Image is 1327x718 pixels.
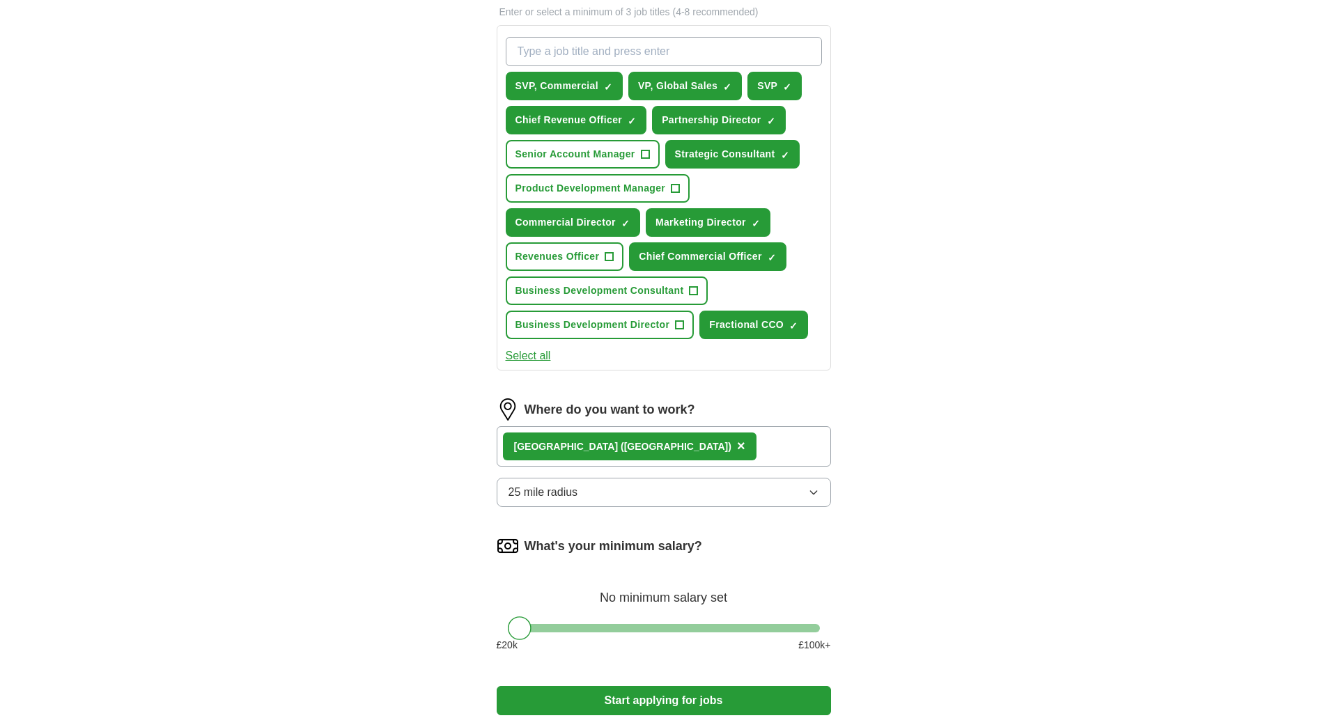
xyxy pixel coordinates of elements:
span: Product Development Manager [515,181,666,196]
span: ([GEOGRAPHIC_DATA]) [621,441,731,452]
span: £ 100 k+ [798,638,830,653]
button: Business Development Director [506,311,694,339]
p: Enter or select a minimum of 3 job titles (4-8 recommended) [497,5,831,19]
span: Partnership Director [662,113,761,127]
span: Revenues Officer [515,249,600,264]
input: Type a job title and press enter [506,37,822,66]
span: £ 20 k [497,638,518,653]
button: 25 mile radius [497,478,831,507]
span: ✓ [789,320,798,331]
span: ✓ [781,150,789,161]
button: × [737,436,745,457]
span: SVP, Commercial [515,79,598,93]
img: location.png [497,398,519,421]
span: ✓ [767,116,775,127]
button: Product Development Manager [506,174,690,203]
span: Senior Account Manager [515,147,635,162]
button: Chief Commercial Officer✓ [629,242,786,271]
button: Marketing Director✓ [646,208,770,237]
button: VP, Global Sales✓ [628,72,742,100]
span: Business Development Consultant [515,283,684,298]
label: What's your minimum salary? [525,537,702,556]
button: Revenues Officer [506,242,624,271]
span: SVP [757,79,777,93]
span: ✓ [723,81,731,93]
span: ✓ [783,81,791,93]
span: ✓ [752,218,760,229]
span: Marketing Director [655,215,746,230]
span: Chief Commercial Officer [639,249,761,264]
span: Business Development Director [515,318,670,332]
span: Chief Revenue Officer [515,113,623,127]
span: ✓ [604,81,612,93]
div: No minimum salary set [497,574,831,607]
span: × [737,438,745,453]
button: Chief Revenue Officer✓ [506,106,647,134]
span: Commercial Director [515,215,616,230]
button: SVP✓ [747,72,802,100]
span: VP, Global Sales [638,79,717,93]
button: Select all [506,348,551,364]
strong: [GEOGRAPHIC_DATA] [514,441,619,452]
button: Fractional CCO✓ [699,311,808,339]
span: Fractional CCO [709,318,784,332]
span: Strategic Consultant [675,147,775,162]
button: SVP, Commercial✓ [506,72,623,100]
button: Strategic Consultant✓ [665,140,800,169]
span: ✓ [621,218,630,229]
button: Commercial Director✓ [506,208,640,237]
img: salary.png [497,535,519,557]
button: Partnership Director✓ [652,106,785,134]
span: ✓ [628,116,636,127]
button: Start applying for jobs [497,686,831,715]
button: Business Development Consultant [506,276,708,305]
span: 25 mile radius [509,484,578,501]
button: Senior Account Manager [506,140,660,169]
label: Where do you want to work? [525,400,695,419]
span: ✓ [768,252,776,263]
